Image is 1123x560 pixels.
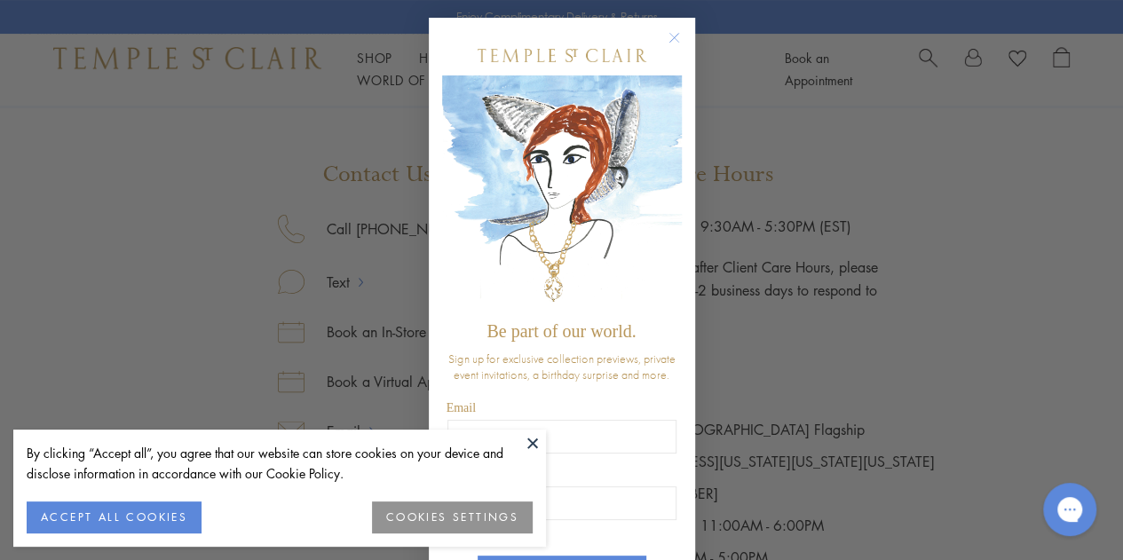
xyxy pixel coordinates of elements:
span: Email [447,401,476,414]
button: ACCEPT ALL COOKIES [27,501,202,533]
input: Email [447,420,676,454]
button: COOKIES SETTINGS [372,501,533,533]
img: Temple St. Clair [478,49,646,62]
button: Close dialog [672,35,694,58]
img: c4a9eb12-d91a-4d4a-8ee0-386386f4f338.jpeg [442,75,682,312]
div: By clicking “Accept all”, you agree that our website can store cookies on your device and disclos... [27,443,533,484]
span: Be part of our world. [486,321,636,341]
iframe: Gorgias live chat messenger [1034,477,1105,542]
span: Sign up for exclusive collection previews, private event invitations, a birthday surprise and more. [448,351,676,383]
